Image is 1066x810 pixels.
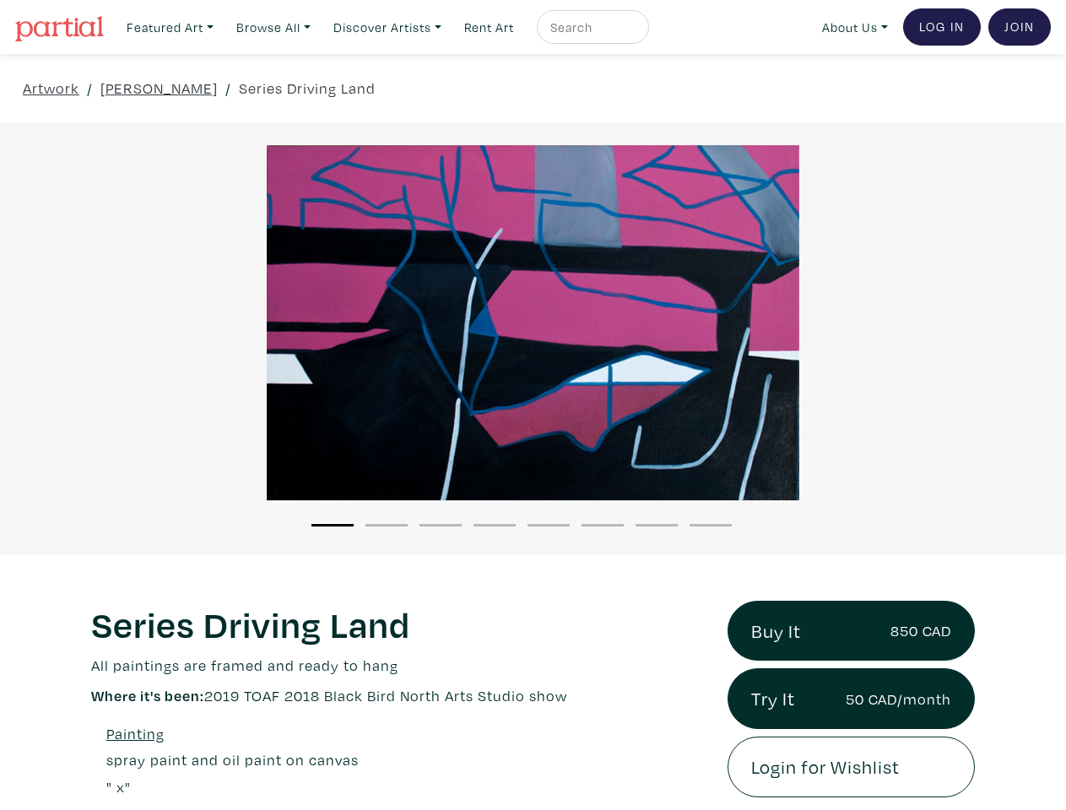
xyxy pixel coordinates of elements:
[106,722,165,745] a: Painting
[311,524,354,526] button: 1 of 8
[636,524,678,526] button: 7 of 8
[690,524,732,526] button: 8 of 8
[473,524,516,526] button: 4 of 8
[87,77,93,100] span: /
[106,748,359,771] a: spray paint and oil paint on canvas
[419,524,462,526] button: 3 of 8
[106,724,165,743] u: Painting
[890,619,951,642] small: 850 CAD
[365,524,408,526] button: 2 of 8
[225,77,231,100] span: /
[239,77,376,100] a: Series Driving Land
[91,686,204,705] span: Where it's been:
[988,8,1051,46] a: Join
[91,684,702,707] p: 2019 TOAF 2018 Black Bird North Arts Studio show
[751,753,900,781] span: Login for Wishlist
[100,77,218,100] a: [PERSON_NAME]
[903,8,981,46] a: Log In
[106,775,131,798] div: " x "
[528,524,570,526] button: 5 of 8
[728,737,975,797] a: Login for Wishlist
[814,10,896,45] a: About Us
[326,10,449,45] a: Discover Artists
[91,654,702,677] p: All paintings are framed and ready to hang
[728,668,975,729] a: Try It50 CAD/month
[582,524,624,526] button: 6 of 8
[91,601,702,646] h1: Series Driving Land
[549,17,633,38] input: Search
[728,601,975,661] a: Buy It850 CAD
[457,10,522,45] a: Rent Art
[846,688,951,710] small: 50 CAD/month
[119,10,221,45] a: Featured Art
[229,10,318,45] a: Browse All
[23,77,79,100] a: Artwork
